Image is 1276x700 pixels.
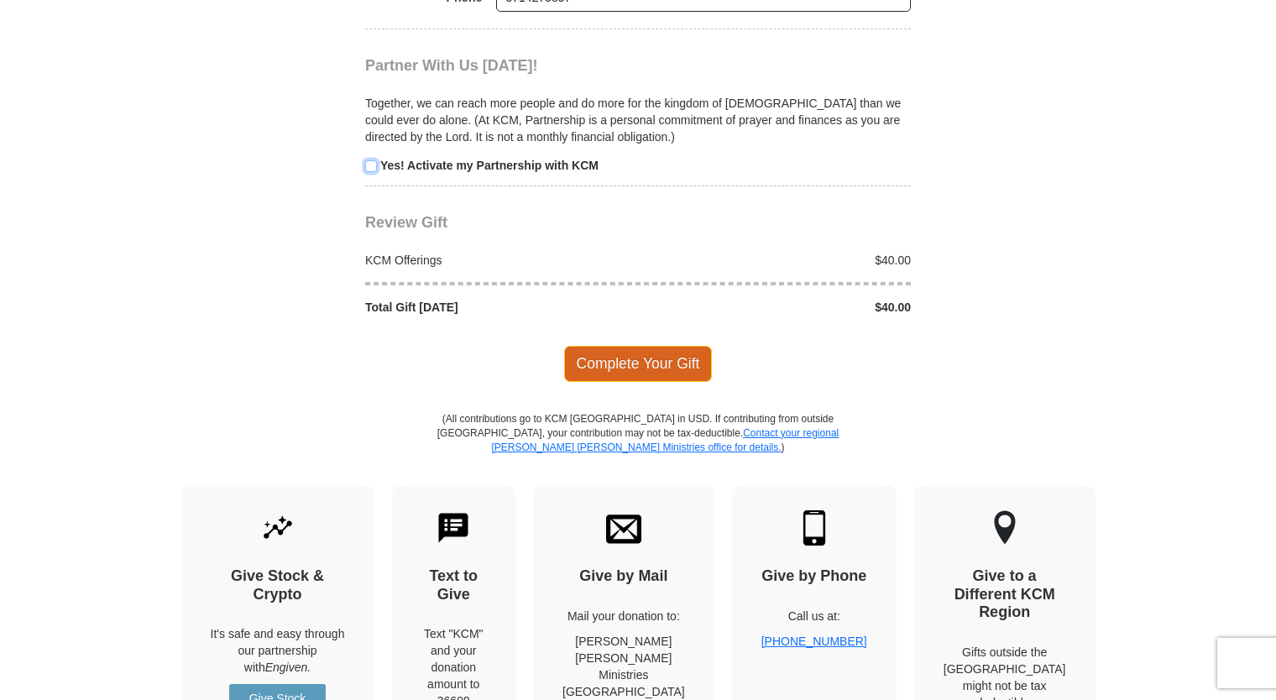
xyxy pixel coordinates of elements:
[944,567,1066,622] h4: Give to a Different KCM Region
[260,510,295,546] img: give-by-stock.svg
[562,608,685,624] p: Mail your donation to:
[993,510,1017,546] img: other-region
[562,567,685,586] h4: Give by Mail
[797,510,832,546] img: mobile.svg
[357,299,639,316] div: Total Gift [DATE]
[211,567,345,603] h4: Give Stock & Crypto
[211,625,345,676] p: It's safe and easy through our partnership with
[265,661,311,674] i: Engiven.
[761,608,867,624] p: Call us at:
[436,510,471,546] img: text-to-give.svg
[606,510,641,546] img: envelope.svg
[365,57,538,74] span: Partner With Us [DATE]!
[638,252,920,269] div: $40.00
[357,252,639,269] div: KCM Offerings
[761,635,867,648] a: [PHONE_NUMBER]
[365,95,911,145] p: Together, we can reach more people and do more for the kingdom of [DEMOGRAPHIC_DATA] than we coul...
[491,427,839,453] a: Contact your regional [PERSON_NAME] [PERSON_NAME] Ministries office for details.
[761,567,867,586] h4: Give by Phone
[437,412,839,485] p: (All contributions go to KCM [GEOGRAPHIC_DATA] in USD. If contributing from outside [GEOGRAPHIC_D...
[380,159,599,172] strong: Yes! Activate my Partnership with KCM
[564,346,713,381] span: Complete Your Gift
[421,567,487,603] h4: Text to Give
[365,214,447,231] span: Review Gift
[562,633,685,700] p: [PERSON_NAME] [PERSON_NAME] Ministries [GEOGRAPHIC_DATA]
[638,299,920,316] div: $40.00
